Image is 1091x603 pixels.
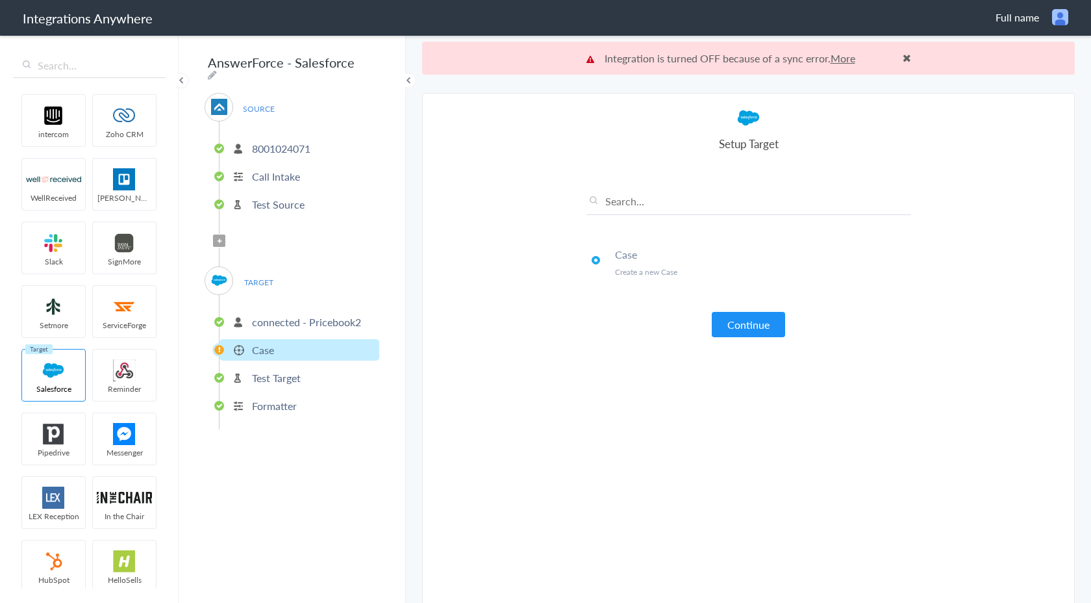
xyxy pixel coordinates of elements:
[26,423,81,445] img: pipedrive.png
[97,550,152,572] img: hs-app-logo.svg
[252,169,300,184] p: Call Intake
[97,359,152,381] img: webhook.png
[234,100,283,118] span: SOURCE
[26,296,81,318] img: setmoreNew.jpg
[23,9,153,27] h1: Integrations Anywhere
[93,511,156,522] span: In the Chair
[252,398,297,413] p: Formatter
[211,272,227,289] img: salesforce-logo.svg
[22,256,85,267] span: Slack
[26,487,81,509] img: lex-app-logo.svg
[22,129,85,140] span: intercom
[93,129,156,140] span: Zoho CRM
[26,168,81,190] img: wr-logo.svg
[26,550,81,572] img: hubspot-logo.svg
[586,136,911,151] h4: Setup Target
[97,487,152,509] img: inch-logo.svg
[737,107,760,129] img: salesforce-logo.svg
[26,105,81,127] img: intercom-logo.svg
[252,314,361,329] p: connected - Pricebook2
[252,370,301,385] p: Test Target
[234,274,283,291] span: TARGET
[586,194,911,215] input: Search...
[252,141,310,156] p: 8001024071
[26,359,81,381] img: salesforce-logo.svg
[93,320,156,331] span: ServiceForge
[211,99,227,115] img: af-app-logo.svg
[13,53,166,78] input: Search...
[586,51,911,66] p: Integration is turned OFF because of a sync error.
[252,342,274,357] p: Case
[97,232,152,254] img: signmore-logo.png
[93,256,156,267] span: SignMore
[1052,9,1068,25] img: user.png
[22,383,85,394] span: Salesforce
[22,320,85,331] span: Setmore
[615,266,911,277] p: Create a new Case
[22,511,85,522] span: LEX Reception
[22,192,85,203] span: WellReceived
[22,447,85,458] span: Pipedrive
[712,312,785,337] button: Continue
[97,296,152,318] img: serviceforge-icon.png
[97,423,152,445] img: FBM.png
[996,10,1039,25] span: Full name
[97,105,152,127] img: zoho-logo.svg
[26,232,81,254] img: slack-logo.svg
[22,574,85,585] span: HubSpot
[93,192,156,203] span: [PERSON_NAME]
[615,247,911,262] h4: Case
[93,447,156,458] span: Messenger
[252,197,305,212] p: Test Source
[93,574,156,585] span: HelloSells
[831,51,855,66] a: More
[97,168,152,190] img: trello.png
[93,383,156,394] span: Reminder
